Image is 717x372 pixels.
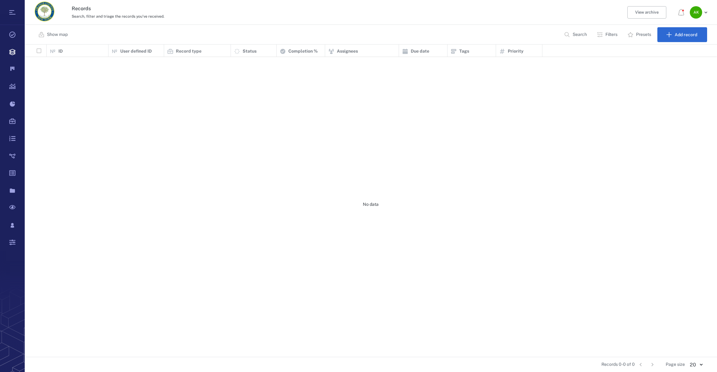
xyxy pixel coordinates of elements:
[635,360,658,370] nav: pagination navigation
[636,32,651,38] p: Presets
[573,32,587,38] p: Search
[593,27,622,42] button: Filters
[666,361,685,368] span: Page size
[35,27,73,42] button: Show map
[601,361,635,368] span: Records 0-0 of 0
[288,48,318,54] p: Completion %
[243,48,257,54] p: Status
[337,48,358,54] p: Assignees
[72,5,507,12] h3: Records
[690,6,710,19] button: AK
[627,6,666,19] button: View archive
[657,27,707,42] button: Add record
[35,2,54,24] a: Go home
[605,32,617,38] p: Filters
[35,2,54,21] img: Orange County Planning Department logo
[508,48,524,54] p: Priority
[411,48,429,54] p: Due date
[685,361,707,368] div: 20
[58,48,63,54] p: ID
[72,14,164,19] span: Search, filter and triage the records you've received.
[47,32,68,38] p: Show map
[459,48,469,54] p: Tags
[120,48,152,54] p: User defined ID
[25,57,717,352] div: No data
[624,27,656,42] button: Presets
[690,6,702,19] div: A K
[176,48,202,54] p: Record type
[560,27,592,42] button: Search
